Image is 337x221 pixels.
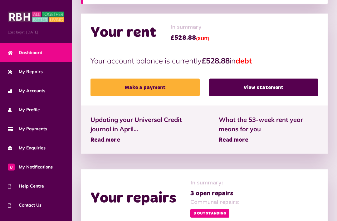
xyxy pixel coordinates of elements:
[90,189,176,208] h2: Your repairs
[170,33,209,43] span: £528.88
[219,115,318,144] a: What the 53-week rent year means for you Read more
[190,179,240,187] span: In summary:
[8,145,46,152] span: My Enquiries
[90,79,200,96] a: Make a payment
[90,55,318,66] p: Your account balance is currently in
[170,23,209,32] span: In summary
[190,189,240,198] span: 3 open repairs
[8,164,15,171] span: 0
[190,209,229,218] span: 3 Outstanding
[8,69,43,75] span: My Repairs
[209,79,318,96] a: View statement
[90,115,200,134] span: Updating your Universal Credit journal in April...
[219,137,248,143] span: Read more
[8,126,47,133] span: My Payments
[236,56,252,65] span: debt
[219,115,318,134] span: What the 53-week rent year means for you
[8,107,40,113] span: My Profile
[90,137,120,143] span: Read more
[8,164,53,171] span: My Notifications
[8,30,64,35] span: Last login: [DATE]
[8,11,64,23] img: MyRBH
[8,202,42,209] span: Contact Us
[196,37,209,41] span: (DEBT)
[202,56,230,65] strong: £528.88
[8,88,45,94] span: My Accounts
[90,24,156,42] h2: Your rent
[8,50,42,56] span: Dashboard
[90,115,200,144] a: Updating your Universal Credit journal in April... Read more
[190,198,240,207] span: Communal repairs:
[8,183,44,190] span: Help Centre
